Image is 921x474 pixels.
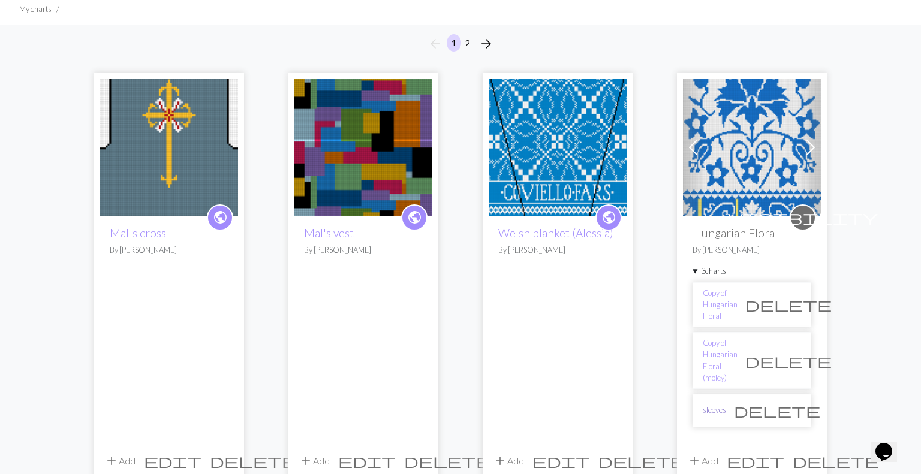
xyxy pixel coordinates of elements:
[693,226,811,240] h2: Hungarian Floral
[489,449,528,472] button: Add
[693,244,811,256] p: By [PERSON_NAME]
[734,402,820,419] span: delete
[727,454,784,468] i: Edit
[788,449,883,472] button: Delete
[213,206,228,230] i: public
[474,34,498,53] button: Next
[745,352,832,369] span: delete
[493,452,507,469] span: add
[693,265,811,277] summary: 3charts
[601,206,616,230] i: public
[460,34,475,52] button: 2
[304,226,354,240] a: Mal's vest
[144,452,201,469] span: edit
[400,449,495,472] button: Delete
[401,204,428,231] a: public
[745,296,832,313] span: delete
[338,454,396,468] i: Edit
[294,140,432,152] a: Mal's vest
[595,204,622,231] a: public
[407,208,422,227] span: public
[206,449,300,472] button: Delete
[407,206,422,230] i: public
[294,449,334,472] button: Add
[100,449,140,472] button: Add
[110,244,228,256] p: By [PERSON_NAME]
[489,140,627,152] a: Welsh blanket (Alessia)
[498,226,613,240] a: Welsh blanket (Alessia)
[498,244,617,256] p: By [PERSON_NAME]
[726,399,828,422] button: Delete chart
[100,140,238,152] a: Mal-s cross
[140,449,206,472] button: Edit
[601,208,616,227] span: public
[871,426,909,462] iframe: chat widget
[144,454,201,468] i: Edit
[703,404,726,416] a: sleeves
[100,79,238,216] img: Mal-s cross
[479,37,493,51] i: Next
[738,293,839,316] button: Delete chart
[334,449,400,472] button: Edit
[532,454,590,468] i: Edit
[299,452,313,469] span: add
[479,35,493,52] span: arrow_forward
[207,204,233,231] a: public
[423,34,498,53] nav: Page navigation
[683,79,821,216] img: Copy of Hungarian Floral
[793,452,879,469] span: delete
[210,452,296,469] span: delete
[213,208,228,227] span: public
[727,452,784,469] span: edit
[19,4,52,15] li: My charts
[110,226,166,240] a: Mal-s cross
[528,449,594,472] button: Edit
[594,449,689,472] button: Delete
[404,452,490,469] span: delete
[723,449,788,472] button: Edit
[728,208,878,227] span: visibility
[728,206,878,230] i: private
[703,288,738,322] a: Copy of Hungarian Floral
[683,140,821,152] a: Copy of Hungarian Floral
[104,452,119,469] span: add
[489,79,627,216] img: Welsh blanket (Alessia)
[687,452,702,469] span: add
[703,337,738,384] a: Copy of Hungarian Floral (moley)
[532,452,590,469] span: edit
[338,452,396,469] span: edit
[598,452,685,469] span: delete
[294,79,432,216] img: Mal's vest
[304,244,423,256] p: By [PERSON_NAME]
[683,449,723,472] button: Add
[738,349,839,372] button: Delete chart
[447,34,461,52] button: 1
